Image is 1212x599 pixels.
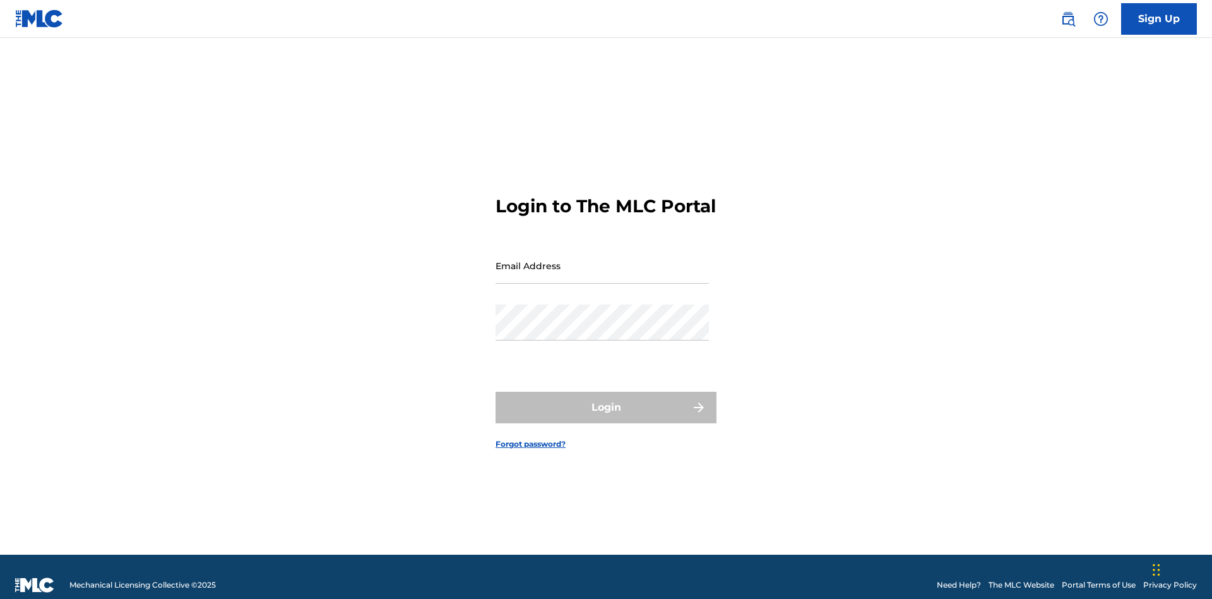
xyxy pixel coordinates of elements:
a: Portal Terms of Use [1062,579,1136,591]
a: Privacy Policy [1143,579,1197,591]
img: MLC Logo [15,9,64,28]
a: The MLC Website [989,579,1054,591]
a: Need Help? [937,579,981,591]
a: Forgot password? [496,439,566,450]
img: help [1093,11,1108,27]
a: Public Search [1055,6,1081,32]
span: Mechanical Licensing Collective © 2025 [69,579,216,591]
a: Sign Up [1121,3,1197,35]
h3: Login to The MLC Portal [496,195,716,217]
iframe: Chat Widget [1149,538,1212,599]
div: Help [1088,6,1114,32]
img: search [1060,11,1076,27]
div: Drag [1153,551,1160,589]
img: logo [15,578,54,593]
